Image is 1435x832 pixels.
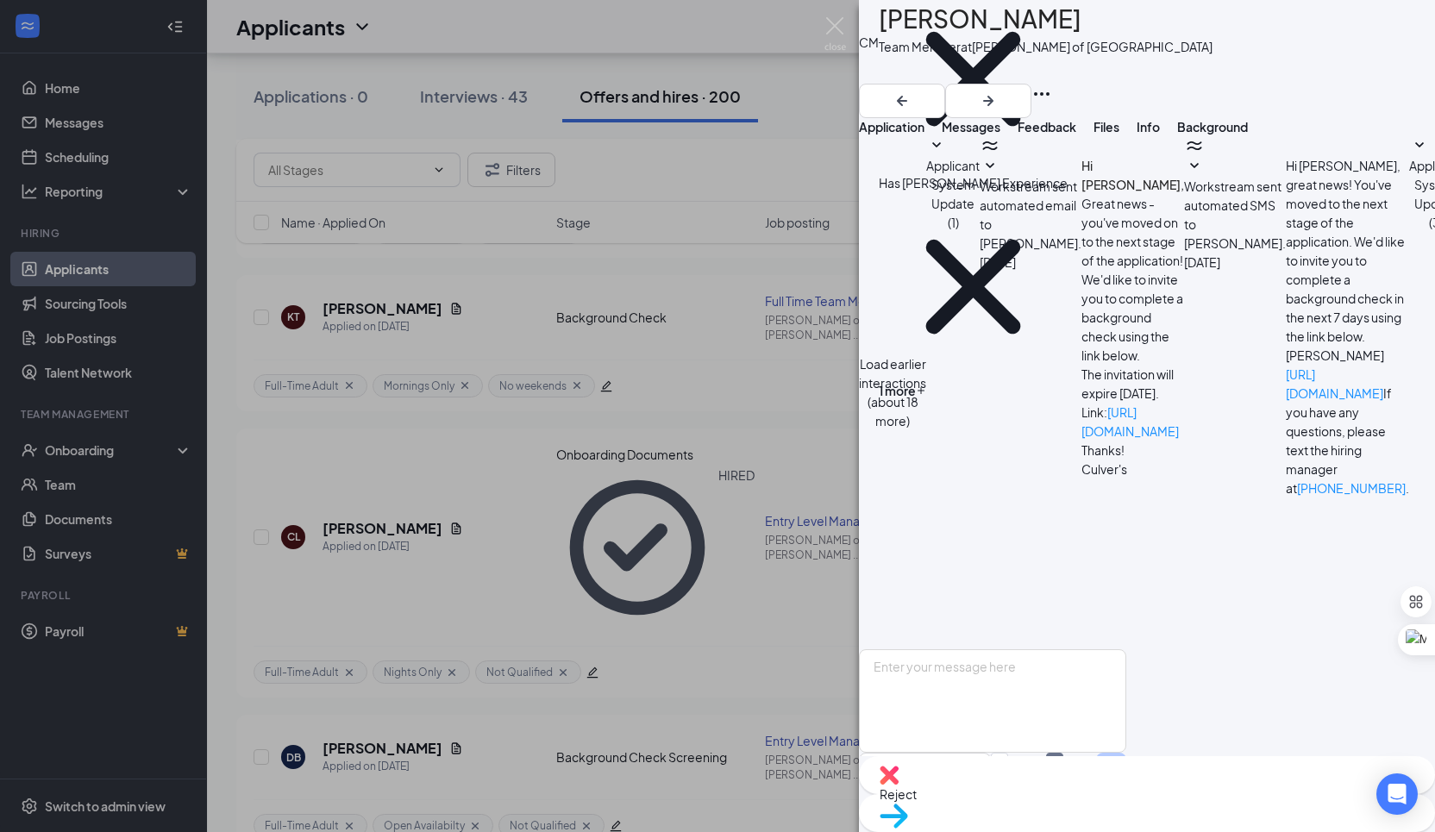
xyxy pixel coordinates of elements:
[879,192,1068,381] svg: Cross
[1177,119,1248,134] span: Background
[916,385,926,396] svg: Plus
[945,84,1031,118] button: ArrowRight
[880,785,1414,804] span: Reject
[879,175,1068,191] span: Has [PERSON_NAME] Experience
[942,119,1000,134] span: Messages
[1286,366,1383,401] a: [URL][DOMAIN_NAME]
[1096,753,1126,787] button: Send
[1297,480,1406,496] a: [PHONE_NUMBER]
[1081,404,1179,439] a: [URL][DOMAIN_NAME]
[1137,119,1160,134] span: Info
[859,354,926,430] button: Load earlier interactions (about 18 more)
[859,84,945,118] button: ArrowLeftNew
[1081,403,1184,441] p: Link:
[1184,156,1205,177] svg: SmallChevronDown
[1018,119,1076,134] span: Feedback
[1184,253,1220,272] span: [DATE]
[859,33,879,52] div: CM
[1081,460,1184,479] p: Culver's
[1184,178,1286,251] span: Workstream sent automated SMS to [PERSON_NAME].
[879,381,916,400] button: 1 more
[1081,441,1184,460] p: Thanks!
[892,91,912,111] svg: ArrowLeftNew
[1081,156,1184,194] h4: Hi [PERSON_NAME],
[859,119,924,134] span: Application
[1093,119,1119,134] span: Files
[1376,773,1418,815] div: Open Intercom Messenger
[1286,158,1409,496] span: Hi [PERSON_NAME], great news! You've moved to the next stage of the application. We'd like to inv...
[1081,365,1184,403] p: The invitation will expire [DATE].
[1081,194,1184,365] p: Great news - you've moved on to the next stage of the application! We'd like to invite you to com...
[1184,135,1205,156] svg: WorkstreamLogo
[978,91,999,111] svg: ArrowRight
[1409,135,1430,156] svg: SmallChevronDown
[859,753,991,787] button: Full text editorPen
